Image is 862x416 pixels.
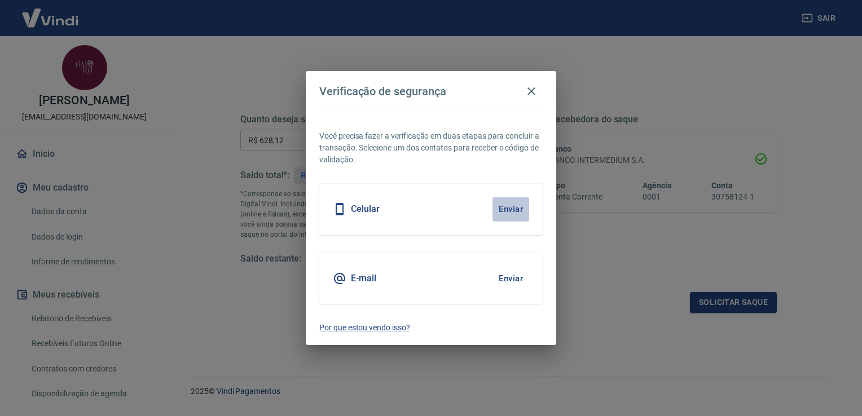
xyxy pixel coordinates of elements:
[351,203,380,215] h5: Celular
[319,130,543,166] p: Você precisa fazer a verificação em duas etapas para concluir a transação. Selecione um dos conta...
[319,85,446,98] h4: Verificação de segurança
[319,322,543,334] a: Por que estou vendo isso?
[492,267,529,290] button: Enviar
[351,273,376,284] h5: E-mail
[492,197,529,221] button: Enviar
